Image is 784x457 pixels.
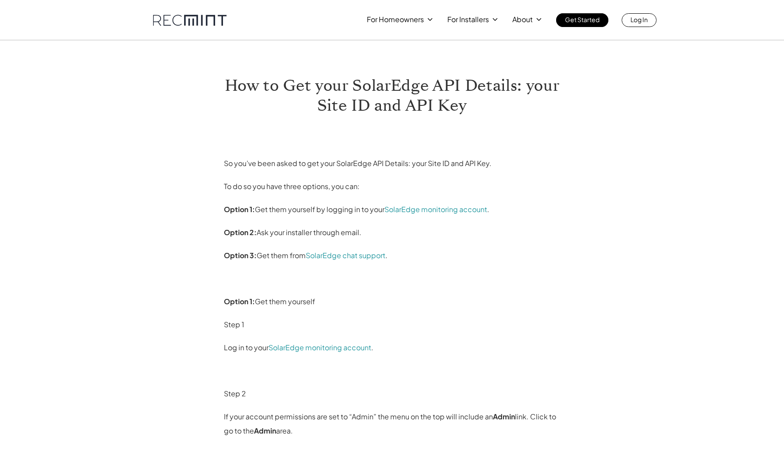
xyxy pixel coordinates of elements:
strong: Admin [493,412,515,421]
a: SolarEdge monitoring account [384,205,487,214]
p: Log In [630,13,648,26]
p: For Homeowners [367,13,424,26]
h1: How to Get your SolarEdge API Details: your Site ID and API Key [224,76,560,116]
strong: Option 3: [224,251,257,260]
a: SolarEdge monitoring account [269,343,371,352]
p: Get them from . [224,248,560,263]
p: So you’ve been asked to get your SolarEdge API Details: your Site ID and API Key. [224,156,560,170]
p: Get Started [565,13,600,26]
a: SolarEdge chat support [306,251,385,260]
strong: Option 1: [224,297,255,306]
p: Step 2 [224,387,560,401]
p: Get them yourself by logging in to your . [224,202,560,217]
strong: Option 1: [224,205,255,214]
strong: Option 2: [224,228,257,237]
p: Step 1 [224,318,560,332]
a: Log In [622,13,657,27]
p: Ask your installer through email. [224,225,560,240]
strong: Admin [254,426,276,435]
p: Get them yourself [224,294,560,309]
p: To do so you have three options, you can: [224,179,560,194]
p: If your account permissions are set to “Admin” the menu on the top will include an link. Click to... [224,410,560,438]
a: Get Started [556,13,608,27]
p: About [512,13,533,26]
p: Log in to your . [224,341,560,355]
p: For Installers [447,13,489,26]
